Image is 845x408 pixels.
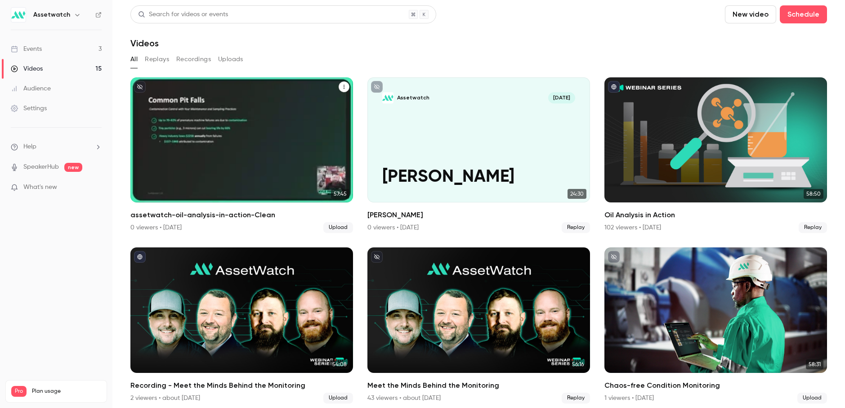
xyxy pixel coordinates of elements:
[569,359,586,369] span: 56:16
[367,77,590,233] a: Kyle PrivetteAssetwatch[DATE][PERSON_NAME]24:30[PERSON_NAME]0 viewers • [DATE]Replay
[323,222,353,233] span: Upload
[367,380,590,391] h2: Meet the Minds Behind the Monitoring
[130,380,353,391] h2: Recording - Meet the Minds Behind the Monitoring
[367,77,590,233] li: Kyle Privette
[806,359,823,369] span: 58:31
[799,222,827,233] span: Replay
[64,163,82,172] span: new
[604,210,827,220] h2: Oil Analysis in Action
[371,251,383,263] button: unpublished
[367,394,441,403] div: 43 viewers • about [DATE]
[604,394,654,403] div: 1 viewers • [DATE]
[367,247,590,403] li: Meet the Minds Behind the Monitoring
[134,251,146,263] button: published
[367,223,419,232] div: 0 viewers • [DATE]
[130,247,353,403] li: Recording - Meet the Minds Behind the Monitoring
[604,223,661,232] div: 102 viewers • [DATE]
[11,45,42,54] div: Events
[11,142,102,152] li: help-dropdown-opener
[797,393,827,404] span: Upload
[562,393,590,404] span: Replay
[323,393,353,404] span: Upload
[548,92,575,103] span: [DATE]
[604,247,827,403] a: 58:31Chaos-free Condition Monitoring1 viewers • [DATE]Upload
[382,167,575,188] p: [PERSON_NAME]
[33,10,70,19] h6: Assetwatch
[725,5,776,23] button: New video
[134,81,146,93] button: unpublished
[604,247,827,403] li: Chaos-free Condition Monitoring
[23,142,36,152] span: Help
[608,251,620,263] button: unpublished
[23,183,57,192] span: What's new
[130,52,138,67] button: All
[331,189,349,199] span: 57:45
[11,386,27,397] span: Pro
[804,189,823,199] span: 58:50
[130,210,353,220] h2: assetwatch-oil-analysis-in-action-Clean
[608,81,620,93] button: published
[397,94,429,102] p: Assetwatch
[130,77,353,233] a: 57:45assetwatch-oil-analysis-in-action-Clean0 viewers • [DATE]Upload
[562,222,590,233] span: Replay
[130,247,353,403] a: 54:08Recording - Meet the Minds Behind the Monitoring2 viewers • about [DATE]Upload
[330,359,349,369] span: 54:08
[145,52,169,67] button: Replays
[11,104,47,113] div: Settings
[176,52,211,67] button: Recordings
[32,388,101,395] span: Plan usage
[130,5,827,403] section: Videos
[23,162,59,172] a: SpeakerHub
[382,92,393,103] img: Kyle Privette
[604,77,827,233] a: 58:50Oil Analysis in Action102 viewers • [DATE]Replay
[604,77,827,233] li: Oil Analysis in Action
[218,52,243,67] button: Uploads
[130,223,182,232] div: 0 viewers • [DATE]
[130,38,159,49] h1: Videos
[371,81,383,93] button: unpublished
[130,394,200,403] div: 2 viewers • about [DATE]
[604,380,827,391] h2: Chaos-free Condition Monitoring
[11,64,43,73] div: Videos
[138,10,228,19] div: Search for videos or events
[367,247,590,403] a: 56:16Meet the Minds Behind the Monitoring43 viewers • about [DATE]Replay
[367,210,590,220] h2: [PERSON_NAME]
[780,5,827,23] button: Schedule
[11,84,51,93] div: Audience
[568,189,586,199] span: 24:30
[130,77,353,233] li: assetwatch-oil-analysis-in-action-Clean
[11,8,26,22] img: Assetwatch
